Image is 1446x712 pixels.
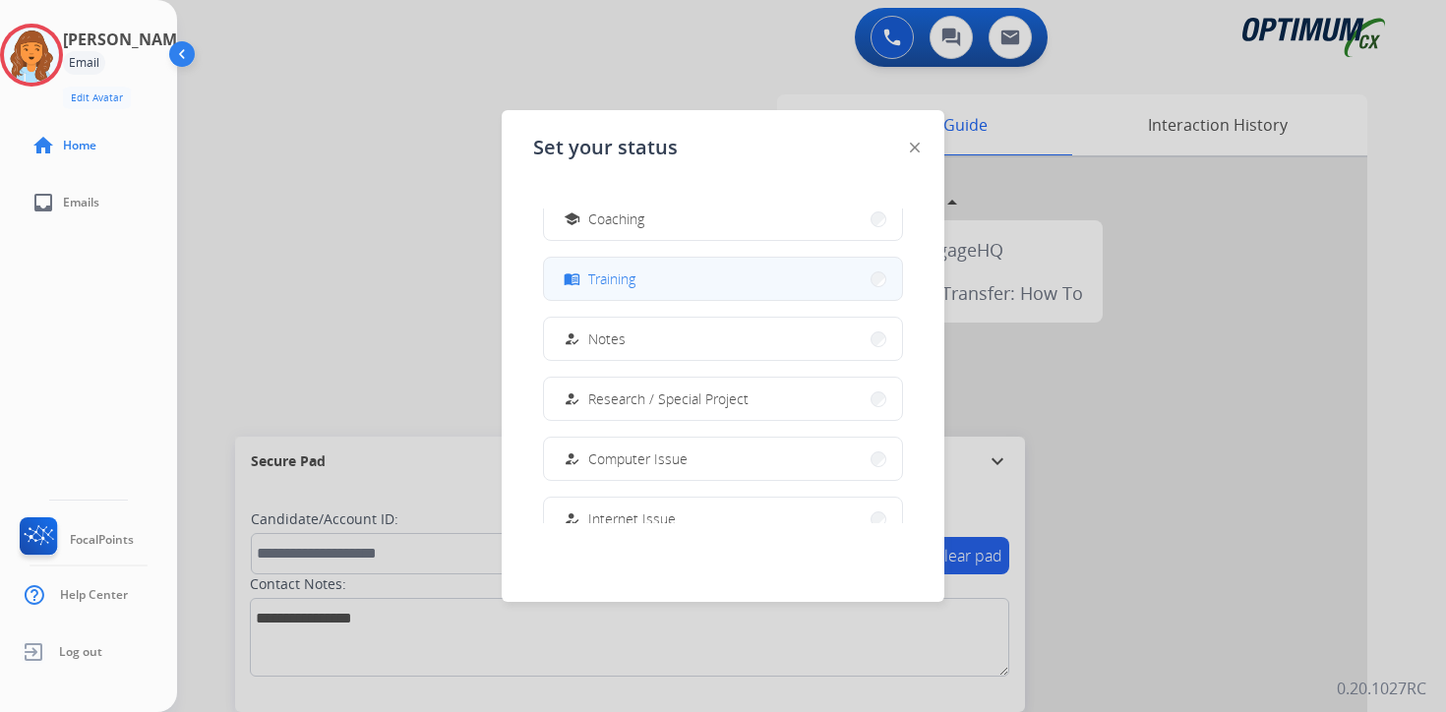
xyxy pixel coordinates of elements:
img: close-button [910,143,920,152]
span: Help Center [60,587,128,603]
mat-icon: home [31,134,55,157]
button: Internet Issue [544,498,902,540]
button: Research / Special Project [544,378,902,420]
a: FocalPoints [16,517,134,563]
button: Computer Issue [544,438,902,480]
img: avatar [4,28,59,83]
span: Internet Issue [588,508,676,529]
mat-icon: inbox [31,191,55,214]
mat-icon: menu_book [564,270,580,287]
button: Edit Avatar [63,87,131,109]
span: Emails [63,195,99,210]
span: Set your status [533,134,678,161]
button: Notes [544,318,902,360]
mat-icon: how_to_reg [564,510,580,527]
mat-icon: how_to_reg [564,450,580,467]
span: FocalPoints [70,532,134,548]
span: Home [63,138,96,153]
h3: [PERSON_NAME] [63,28,191,51]
span: Log out [59,644,102,660]
mat-icon: school [564,210,580,227]
span: Notes [588,328,626,349]
mat-icon: how_to_reg [564,330,580,347]
span: Coaching [588,208,644,229]
span: Computer Issue [588,448,688,469]
p: 0.20.1027RC [1337,677,1426,700]
mat-icon: how_to_reg [564,390,580,407]
button: Coaching [544,198,902,240]
span: Training [588,268,635,289]
span: Research / Special Project [588,388,749,409]
button: Training [544,258,902,300]
div: Email [63,51,105,75]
